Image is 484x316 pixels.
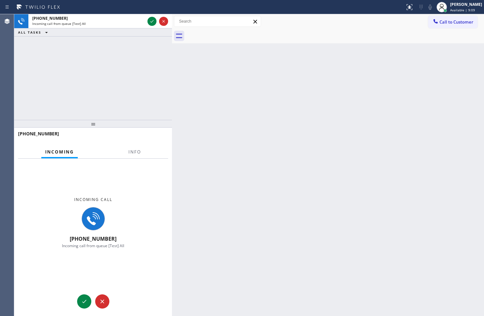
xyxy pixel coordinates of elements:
span: Incoming call from queue [Test] All [62,243,124,248]
span: Call to Customer [439,19,473,25]
span: Info [128,149,141,155]
button: ALL TASKS [14,28,54,36]
div: [PERSON_NAME] [450,2,482,7]
span: Incoming [45,149,74,155]
button: Accept [77,294,91,309]
button: Info [125,146,145,158]
span: [PHONE_NUMBER] [32,16,68,21]
input: Search [174,16,261,26]
span: Incoming call [74,197,112,202]
span: ALL TASKS [18,30,41,35]
button: Reject [159,17,168,26]
button: Accept [147,17,156,26]
button: Reject [95,294,109,309]
button: Mute [426,3,435,12]
button: Incoming [41,146,78,158]
button: Call to Customer [428,16,478,28]
span: Available | 9:09 [450,8,475,12]
span: [PHONE_NUMBER] [18,131,59,137]
span: [PHONE_NUMBER] [70,235,116,242]
span: Incoming call from queue [Test] All [32,21,86,26]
